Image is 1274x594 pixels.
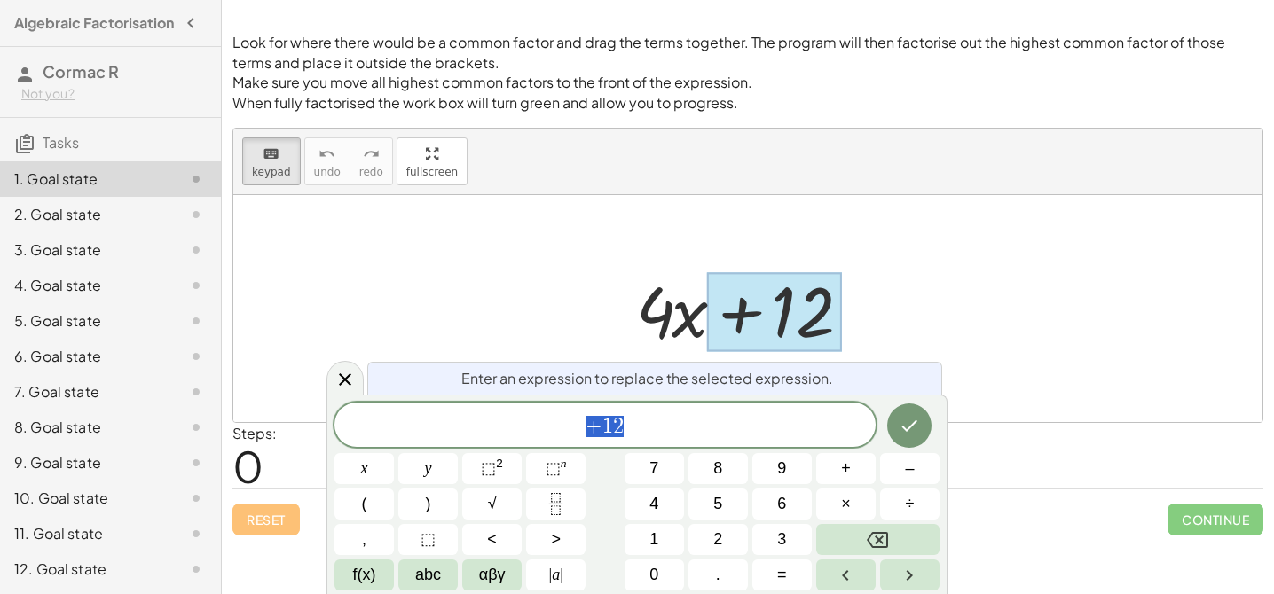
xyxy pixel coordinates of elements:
button: Placeholder [398,524,458,555]
i: Task not started. [185,381,207,403]
span: < [487,528,497,551]
span: 9 [777,457,786,481]
p: When fully factorised the work box will turn green and allow you to progress. [232,93,1263,113]
div: 7. Goal state [14,381,157,403]
i: Task not started. [185,204,207,225]
button: fullscreen [397,137,468,185]
i: keyboard [263,144,279,165]
button: Squared [462,453,522,484]
button: 8 [688,453,748,484]
span: ⬚ [546,459,561,477]
span: 7 [649,457,658,481]
button: keyboardkeypad [242,137,301,185]
button: Square root [462,488,522,520]
sup: n [561,457,567,470]
span: redo [359,166,383,178]
i: Task not started. [185,275,207,296]
button: 7 [625,453,684,484]
p: Look for where there would be a common factor and drag the terms together. The program will then ... [232,33,1263,73]
span: , [362,528,366,551]
span: f(x) [353,563,376,587]
i: Task not started. [185,417,207,438]
button: Left arrow [816,559,876,590]
span: 2 [613,416,624,437]
span: 2 [713,528,722,551]
button: Equals [752,559,812,590]
span: ÷ [906,492,915,516]
span: Enter an expression to replace the selected expression. [461,368,833,389]
div: 10. Goal state [14,488,157,509]
button: 4 [625,488,684,520]
i: redo [363,144,380,165]
span: 0 [232,439,263,493]
span: 1 [602,416,613,437]
button: , [334,524,394,555]
span: 8 [713,457,722,481]
div: 9. Goal state [14,452,157,473]
button: ( [334,488,394,520]
button: x [334,453,394,484]
span: ⬚ [481,459,496,477]
i: Task not started. [185,310,207,332]
button: Divide [880,488,940,520]
button: 6 [752,488,812,520]
span: undo [314,166,341,178]
button: Functions [334,559,394,590]
span: Cormac R [43,61,119,82]
span: 6 [777,492,786,516]
span: | [549,566,553,583]
span: fullscreen [406,166,458,178]
i: Task not started. [185,559,207,580]
div: 6. Goal state [14,346,157,367]
span: 4 [649,492,658,516]
button: 1 [625,524,684,555]
button: . [688,559,748,590]
button: Plus [816,453,876,484]
span: = [777,563,787,587]
span: x [361,457,368,481]
button: 9 [752,453,812,484]
i: Task not started. [185,346,207,367]
span: 3 [777,528,786,551]
button: Greek alphabet [462,559,522,590]
label: Steps: [232,424,277,442]
button: ) [398,488,458,520]
span: > [551,528,561,551]
div: 4. Goal state [14,275,157,296]
i: Task not started. [185,168,207,190]
p: Make sure you move all highest common factors to the front of the expression. [232,73,1263,93]
button: Right arrow [880,559,940,590]
div: 1. Goal state [14,168,157,190]
button: y [398,453,458,484]
span: | [560,566,563,583]
sup: 2 [496,457,503,470]
button: undoundo [304,137,350,185]
button: 5 [688,488,748,520]
button: Absolute value [526,559,586,590]
button: 2 [688,524,748,555]
button: Less than [462,524,522,555]
i: undo [318,144,335,165]
button: Superscript [526,453,586,484]
span: × [841,492,851,516]
i: Task not started. [185,523,207,544]
span: a [549,563,563,587]
button: Backspace [816,524,940,555]
button: redoredo [350,137,393,185]
i: Task not started. [185,452,207,473]
button: 0 [625,559,684,590]
h4: Algebraic Factorisation [14,12,174,34]
span: αβγ [479,563,506,587]
span: ⬚ [421,528,436,551]
span: keypad [252,166,291,178]
button: Done [887,403,932,448]
button: Greater than [526,524,586,555]
span: + [586,416,602,437]
span: 5 [713,492,722,516]
span: 0 [649,563,658,587]
span: ) [426,492,431,516]
div: 12. Goal state [14,559,157,580]
button: Minus [880,453,940,484]
div: 11. Goal state [14,523,157,544]
i: Task not started. [185,239,207,261]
